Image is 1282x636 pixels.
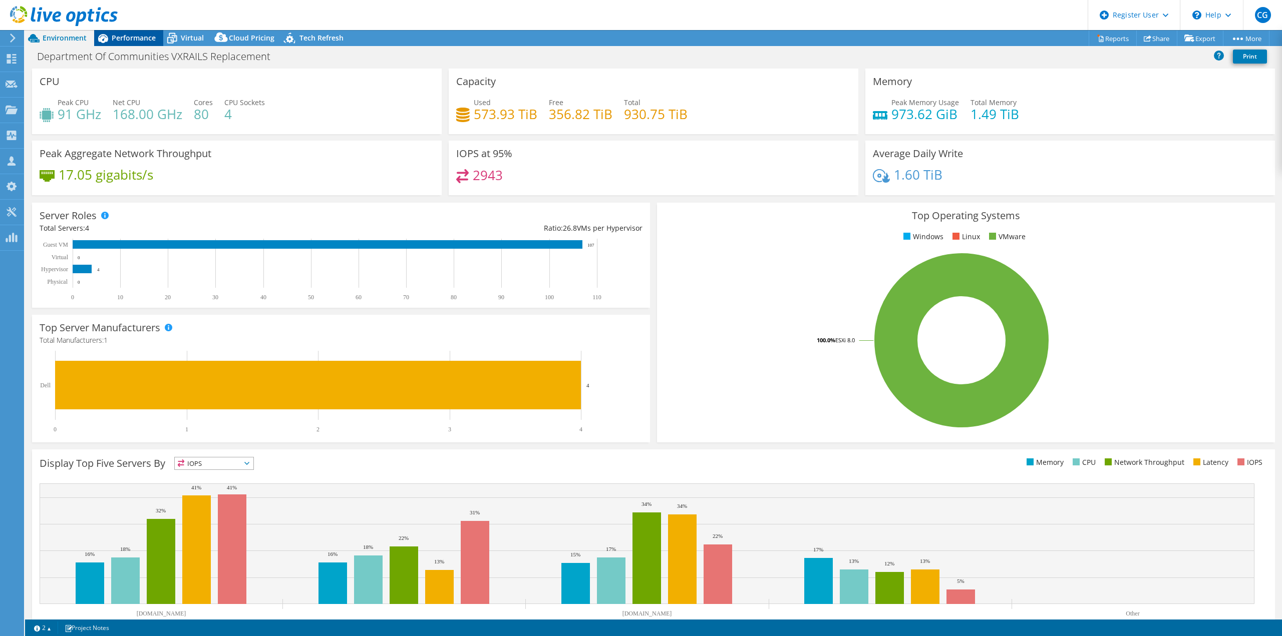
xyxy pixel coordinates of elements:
li: Memory [1024,457,1064,468]
text: 0 [71,294,74,301]
span: IOPS [175,457,253,469]
text: 34% [677,503,687,509]
text: 110 [592,294,601,301]
text: 50 [308,294,314,301]
h4: 573.93 TiB [474,109,537,120]
li: Windows [901,231,943,242]
div: Total Servers: [40,223,341,234]
span: Total Memory [971,98,1017,107]
h3: Memory [873,76,912,87]
h4: Total Manufacturers: [40,335,643,346]
text: Virtual [52,254,69,261]
span: 1 [104,335,108,345]
li: CPU [1070,457,1096,468]
span: Tech Refresh [299,33,344,43]
text: 13% [849,558,859,564]
text: 100 [545,294,554,301]
text: 30 [212,294,218,301]
text: 32% [156,507,166,513]
text: 12% [884,560,894,566]
span: Environment [43,33,87,43]
text: 31% [470,509,480,515]
h3: Capacity [456,76,496,87]
text: Other [1126,610,1139,617]
tspan: 100.0% [817,336,835,344]
h3: Server Roles [40,210,97,221]
h1: Department Of Communities VXRAILS Replacement [33,51,286,62]
h4: 2943 [473,170,503,181]
h4: 80 [194,109,213,120]
span: Virtual [181,33,204,43]
li: Latency [1191,457,1228,468]
h3: CPU [40,76,60,87]
text: 16% [85,551,95,557]
a: Print [1233,50,1267,64]
h3: Peak Aggregate Network Throughput [40,148,211,159]
a: More [1223,31,1269,46]
span: Peak Memory Usage [891,98,959,107]
text: 80 [451,294,457,301]
svg: \n [1192,11,1201,20]
text: 16% [328,551,338,557]
text: 17% [813,546,823,552]
span: Performance [112,33,156,43]
h3: Top Server Manufacturers [40,322,160,333]
a: 2 [27,621,58,634]
text: 4 [579,426,582,433]
span: Net CPU [113,98,140,107]
text: 4 [586,382,589,388]
text: 0 [78,255,80,260]
div: Ratio: VMs per Hypervisor [341,223,643,234]
text: 41% [191,484,201,490]
text: 22% [713,533,723,539]
text: 40 [260,294,266,301]
li: VMware [987,231,1026,242]
h4: 1.49 TiB [971,109,1019,120]
a: Project Notes [58,621,116,634]
text: 13% [434,558,444,564]
span: Free [549,98,563,107]
h4: 930.75 TiB [624,109,688,120]
text: 22% [399,535,409,541]
a: Reports [1089,31,1137,46]
text: 70 [403,294,409,301]
text: 5% [957,578,965,584]
text: 18% [363,544,373,550]
h4: 1.60 TiB [894,169,942,180]
tspan: ESXi 8.0 [835,336,855,344]
text: [DOMAIN_NAME] [622,610,672,617]
span: Used [474,98,491,107]
span: Cores [194,98,213,107]
span: 4 [85,223,89,233]
h3: Average Daily Write [873,148,963,159]
text: 0 [78,280,80,285]
li: IOPS [1235,457,1262,468]
text: 20 [165,294,171,301]
text: 10 [117,294,123,301]
span: CPU Sockets [224,98,265,107]
text: Dell [40,382,51,389]
h4: 4 [224,109,265,120]
text: 90 [498,294,504,301]
span: CG [1255,7,1271,23]
span: Cloud Pricing [229,33,274,43]
h4: 356.82 TiB [549,109,612,120]
text: [DOMAIN_NAME] [137,610,186,617]
text: 15% [570,551,580,557]
h4: 17.05 gigabits/s [59,169,153,180]
text: 60 [356,294,362,301]
h4: 91 GHz [58,109,101,120]
a: Share [1136,31,1177,46]
text: 3 [448,426,451,433]
h4: 168.00 GHz [113,109,182,120]
h3: IOPS at 95% [456,148,512,159]
text: 1 [185,426,188,433]
text: Hypervisor [41,266,68,273]
h3: Top Operating Systems [665,210,1267,221]
a: Export [1177,31,1223,46]
h4: 973.62 GiB [891,109,959,120]
text: 17% [606,546,616,552]
text: 2 [316,426,319,433]
text: 41% [227,484,237,490]
text: 34% [642,501,652,507]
